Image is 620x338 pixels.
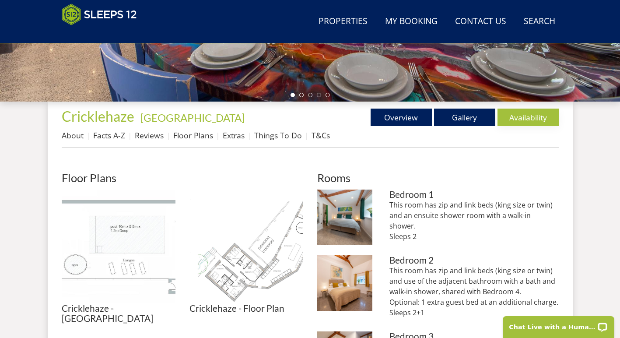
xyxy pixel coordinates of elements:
[189,303,303,313] h3: Cricklehaze - Floor Plan
[135,130,164,141] a: Reviews
[62,130,84,141] a: About
[223,130,245,141] a: Extras
[62,108,137,125] a: Cricklehaze
[57,31,149,38] iframe: Customer reviews powered by Trustpilot
[317,255,373,311] img: Bedroom 2
[93,130,125,141] a: Facts A-Z
[173,130,213,141] a: Floor Plans
[140,111,245,124] a: [GEOGRAPHIC_DATA]
[62,108,134,125] span: Cricklehaze
[452,12,510,32] a: Contact Us
[315,12,371,32] a: Properties
[389,265,558,318] p: This room has zip and link beds (king size or twin) and use of the adjacent bathroom with a bath ...
[62,303,175,324] h3: Cricklehaze - [GEOGRAPHIC_DATA]
[312,130,330,141] a: T&Cs
[520,12,559,32] a: Search
[62,4,137,25] img: Sleeps 12
[389,255,558,265] h3: Bedroom 2
[137,111,245,124] span: -
[62,190,175,303] img: Cricklehaze - Pool Hall
[317,172,559,184] h2: Rooms
[254,130,302,141] a: Things To Do
[497,109,559,126] a: Availability
[189,190,303,303] img: Cricklehaze - Floor Plan
[382,12,441,32] a: My Booking
[434,109,495,126] a: Gallery
[371,109,432,126] a: Overview
[389,200,558,242] p: This room has zip and link beds (king size or twin) and an ensuite shower room with a walk-in sho...
[317,190,373,245] img: Bedroom 1
[62,172,303,184] h2: Floor Plans
[389,190,558,200] h3: Bedroom 1
[497,310,620,338] iframe: LiveChat chat widget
